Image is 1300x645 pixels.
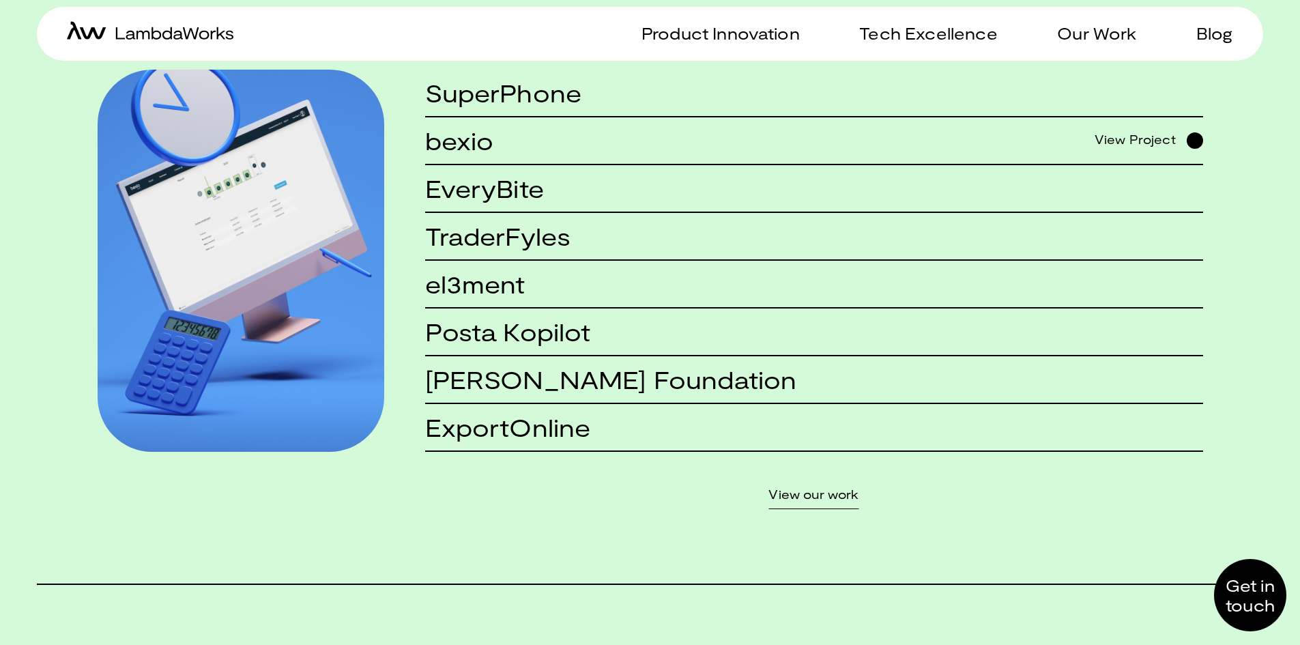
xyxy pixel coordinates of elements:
[425,366,797,392] h5: [PERSON_NAME] Foundation
[425,261,1203,309] a: el3ment
[425,70,1203,117] a: SuperPhone
[425,127,494,154] h5: bexio
[843,23,997,43] a: Tech Excellence
[425,414,591,440] h5: ExportOnline
[859,23,997,43] p: Tech Excellence
[425,223,571,249] h5: TraderFyles
[425,79,582,106] h5: SuperPhone
[1196,23,1233,43] p: Blog
[625,23,800,43] a: Product Innovation
[425,404,1203,452] a: ExportOnline
[641,23,800,43] p: Product Innovation
[425,356,1203,404] a: [PERSON_NAME] Foundation
[425,175,544,201] h5: EveryBite
[1180,23,1233,43] a: Blog
[425,318,591,345] h5: Posta Kopilot
[425,165,1203,213] a: EveryBite
[1095,132,1176,149] span: View Project
[67,21,233,45] a: home-icon
[425,117,1203,165] a: bexioView Project
[1057,23,1136,43] p: Our Work
[425,270,525,297] h5: el3ment
[425,213,1203,261] a: TraderFyles
[425,309,1203,356] a: Posta Kopilot
[768,486,858,502] a: View our work
[1041,23,1136,43] a: Our Work
[98,70,384,452] a: Case studies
